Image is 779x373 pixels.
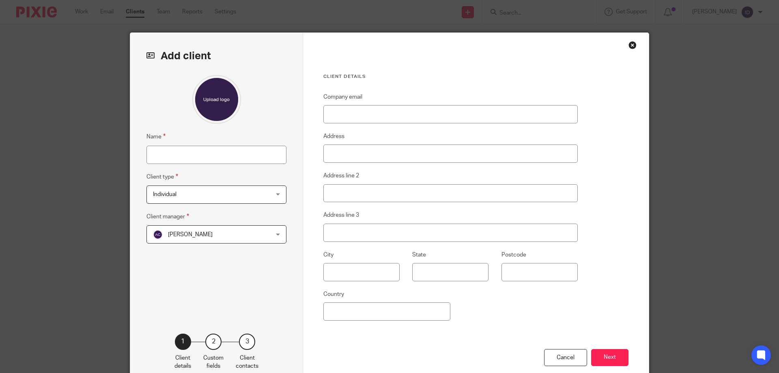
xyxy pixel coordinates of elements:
div: Close this dialog window [628,41,637,49]
label: Address line 2 [323,172,359,180]
h2: Add client [146,49,286,63]
label: Address line 3 [323,211,359,219]
div: 3 [239,334,255,350]
div: 2 [205,334,222,350]
label: Country [323,290,344,298]
label: Client type [146,172,178,181]
label: Company email [323,93,362,101]
span: Individual [153,192,176,197]
label: State [412,251,426,259]
label: City [323,251,334,259]
button: Next [591,349,628,367]
p: Custom fields [203,354,224,371]
label: Postcode [501,251,526,259]
h3: Client details [323,73,578,80]
div: Cancel [544,349,587,367]
span: [PERSON_NAME] [168,232,213,237]
div: 1 [175,334,191,350]
img: svg%3E [153,230,163,239]
label: Address [323,132,344,140]
label: Client manager [146,212,189,221]
label: Name [146,132,166,141]
p: Client contacts [236,354,258,371]
p: Client details [174,354,191,371]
